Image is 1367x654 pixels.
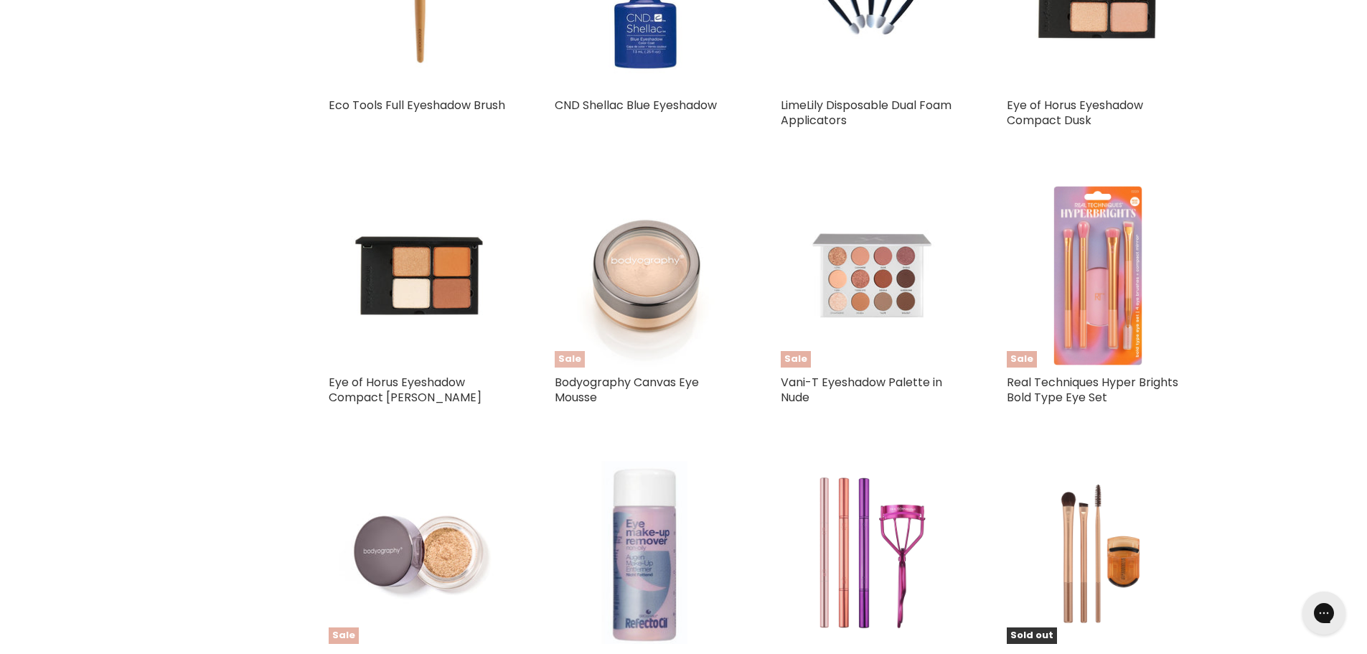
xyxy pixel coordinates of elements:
img: Bodyography Glitter Pigments [329,461,512,644]
span: Sale [329,627,359,644]
span: Sale [781,351,811,368]
a: Bodyography Glitter PigmentsSale [329,461,512,644]
span: Sale [1007,351,1037,368]
img: Vani-T Eyeshadow Palette in Nude [781,184,964,368]
a: Bodyography Canvas Eye Mousse [555,374,699,406]
a: Real Techniques Hyper Brights Bold Type Eye Set [1007,374,1178,406]
span: Sale [555,351,585,368]
img: Real Techniques Double Time Brush + Lash Set [781,461,964,644]
a: Eye of Horus Eyeshadow Compact Dusk [1007,97,1143,129]
a: Eco Tools Full Eyeshadow Brush [329,97,505,113]
img: Real Techniques Hyper Brights Bold Type Eye Set [1007,184,1190,368]
a: Vani-T Eyeshadow Palette in Nude [781,374,942,406]
a: Vani-T Eyeshadow Palette in NudeSale [781,184,964,368]
img: Real Techniques Starlit Glaza Eye + Lash Set [1007,461,1190,644]
a: Refectocil Micellar Eye Make-Up Remover [555,461,738,644]
a: Bodyography Canvas Eye MousseSale [555,184,738,368]
span: Sold out [1007,627,1057,644]
a: CND Shellac Blue Eyeshadow [555,97,717,113]
a: LimeLily Disposable Dual Foam Applicators [781,97,952,129]
img: Eye of Horus Eyeshadow Compact Dawn [329,184,512,368]
a: Real Techniques Hyper Brights Bold Type Eye SetSale [1007,184,1190,368]
img: Refectocil Micellar Eye Make-Up Remover [585,461,707,644]
a: Eye of Horus Eyeshadow Compact [PERSON_NAME] [329,374,481,406]
iframe: Gorgias live chat messenger [1295,587,1353,640]
img: Bodyography Canvas Eye Mousse [555,184,738,368]
a: Real Techniques Starlit Glaza Eye + Lash SetSold out [1007,461,1190,644]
